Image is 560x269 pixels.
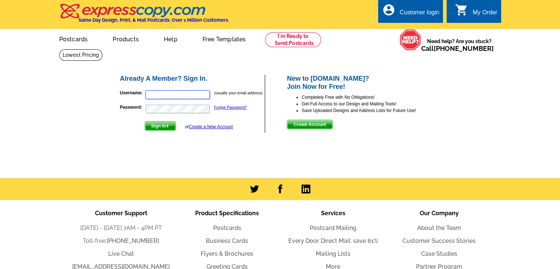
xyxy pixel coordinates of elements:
img: button-next-arrow-white.png [166,124,169,127]
span: Create Account [287,120,332,129]
a: Products [101,30,151,47]
span: Customer Support [95,210,147,217]
span: Our Company [420,210,459,217]
a: Create a New Account [189,124,233,129]
span: Services [321,210,345,217]
span: Product Specifications [195,210,259,217]
a: Free Templates [191,30,258,47]
small: (usually your email address) [214,91,263,95]
a: Postcards [213,224,241,231]
a: Help [152,30,189,47]
label: Username: [120,90,145,96]
li: Toll-free: [68,237,174,245]
a: shopping_cart My Order [455,8,497,17]
a: Flyers & Brochures [201,250,253,257]
i: account_circle [382,3,395,17]
div: Customer login [399,9,439,20]
button: Create Account [287,120,332,129]
label: Password: [120,104,145,111]
span: Need help? Are you stuck? [421,38,497,52]
a: Same Day Design, Print, & Mail Postcards. Over 1 Million Customers. [59,9,229,23]
a: [PHONE_NUMBER] [434,45,494,52]
span: Sign In [145,122,176,130]
h2: Already A Member? Sign In. [120,75,265,83]
li: Completely Free with No Obligations! [302,94,441,101]
button: Sign In [145,121,176,131]
i: shopping_cart [455,3,468,17]
span: Call [421,45,494,52]
a: Every Door Direct Mail: save 81% [288,237,378,244]
a: [PHONE_NUMBER] [107,237,159,244]
a: Mailing Lists [316,250,351,257]
li: Get Full Access to our Design and Mailing Tools! [302,101,441,107]
a: Postcards [47,30,100,47]
li: [DATE] - [DATE] 7AM - 4PM PT [68,224,174,233]
a: Forgot Password? [214,105,247,109]
div: or [185,123,233,130]
a: Case Studies [421,250,457,257]
a: Live Chat [108,250,134,257]
a: Business Cards [206,237,248,244]
h2: New to [DOMAIN_NAME]? Join Now for Free! [287,75,441,91]
h4: Same Day Design, Print, & Mail Postcards. Over 1 Million Customers. [78,17,229,23]
img: help [399,29,421,50]
li: Save Uploaded Designs and Address Lists for Future Use! [302,107,441,114]
a: account_circle Customer login [382,8,439,17]
a: About the Team [417,224,461,231]
div: My Order [473,9,497,20]
a: Customer Success Stories [402,237,476,244]
a: Postcard Mailing [310,224,356,231]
